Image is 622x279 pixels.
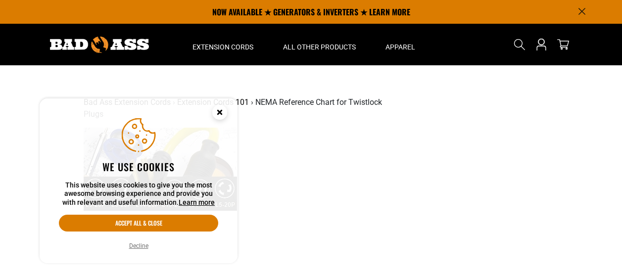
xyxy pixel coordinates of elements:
[59,160,218,173] h2: We use cookies
[59,215,218,232] button: Accept all & close
[177,97,249,107] a: Extension Cords 101
[84,97,382,119] span: NEMA Reference Chart for Twistlock Plugs
[40,98,238,264] aside: Cookie Consent
[84,96,387,120] nav: breadcrumbs
[173,97,175,107] span: ›
[283,43,356,51] span: All Other Products
[126,241,151,251] button: Decline
[179,198,215,206] a: Learn more
[512,37,527,52] summary: Search
[371,24,430,65] summary: Apparel
[178,24,268,65] summary: Extension Cords
[84,97,171,107] a: Bad Ass Extension Cords
[59,181,218,207] p: This website uses cookies to give you the most awesome browsing experience and provide you with r...
[385,43,415,51] span: Apparel
[268,24,371,65] summary: All Other Products
[251,97,253,107] span: ›
[192,43,253,51] span: Extension Cords
[50,37,149,53] img: Bad Ass Extension Cords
